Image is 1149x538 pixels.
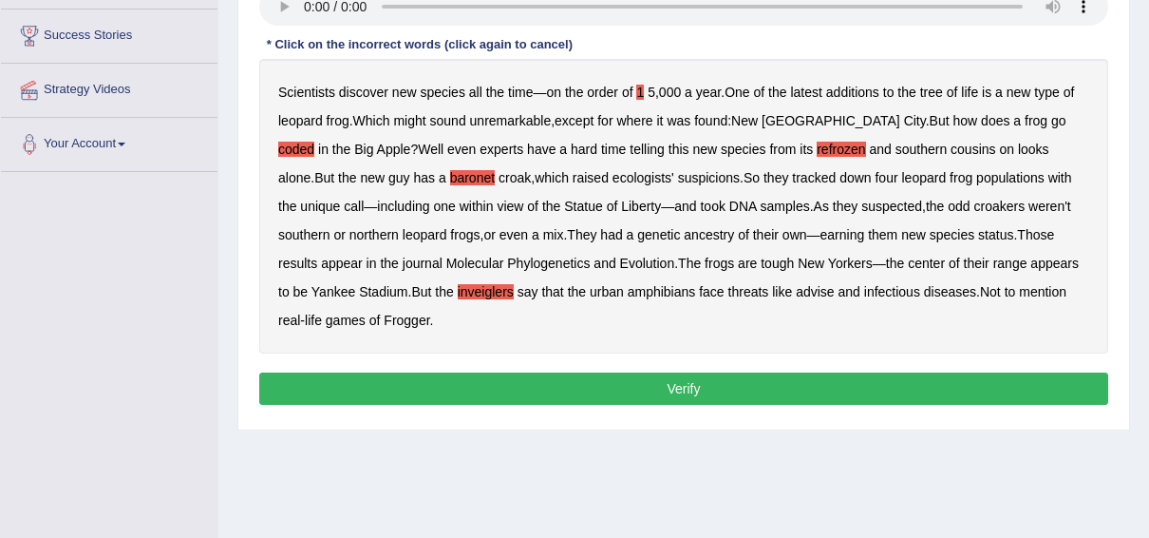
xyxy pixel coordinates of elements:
b: new [1007,85,1031,100]
b: of [607,199,618,214]
b: species [420,85,464,100]
b: looks [1018,142,1049,157]
b: ancestry [684,227,734,242]
b: amphibians [628,284,696,299]
b: of [947,85,958,100]
div: — , . . , : . ? . , . — — . , , . — . . — . . - . [259,59,1108,354]
b: the [338,170,356,185]
b: weren't [1028,199,1071,214]
b: Phylogenetics [507,256,590,271]
b: four [875,170,897,185]
b: a [627,227,634,242]
b: croakers [973,199,1025,214]
b: and [838,284,860,299]
b: had [600,227,622,242]
b: was [667,113,690,128]
b: tough [761,256,794,271]
b: alone [278,170,311,185]
b: the [542,199,560,214]
b: their [753,227,779,242]
b: appears [1030,256,1079,271]
b: like [772,284,792,299]
b: has [413,170,435,185]
b: this [669,142,689,157]
b: life [961,85,978,100]
b: a [559,142,567,157]
b: the [568,284,586,299]
b: own [782,227,807,242]
b: additions [826,85,879,100]
b: in [367,256,377,271]
b: earning [820,227,865,242]
b: them [868,227,897,242]
b: of [1064,85,1075,100]
b: unique [300,199,340,214]
a: Strategy Videos [1,64,217,111]
b: cousins [951,142,995,157]
b: even [447,142,476,157]
b: leopard [902,170,947,185]
b: new [360,170,385,185]
b: the [278,199,296,214]
b: and [593,256,615,271]
b: mix [543,227,564,242]
b: the [565,85,583,100]
b: in [318,142,329,157]
b: how [953,113,978,128]
b: New [731,113,758,128]
b: results [278,256,317,271]
b: refrozen [817,142,865,157]
b: including [377,199,429,214]
b: on [547,85,562,100]
b: a [532,227,539,242]
b: unremarkable [470,113,552,128]
b: for [597,113,612,128]
b: coded [278,142,314,157]
b: a [995,85,1003,100]
b: with [1048,170,1072,185]
b: advise [796,284,834,299]
b: of [738,227,749,242]
b: the [886,256,904,271]
b: But [314,170,334,185]
b: the [332,142,350,157]
b: time [601,142,626,157]
b: Those [1017,227,1054,242]
b: all [469,85,482,100]
b: leopard [278,113,323,128]
b: northern [349,227,399,242]
b: frogs [705,256,734,271]
b: Scientists [278,85,335,100]
b: to [1005,284,1016,299]
b: the [486,85,504,100]
b: sound [430,113,466,128]
b: Molecular [446,256,504,271]
b: its [800,142,813,157]
b: the [380,256,398,271]
b: be [293,284,309,299]
b: But [411,284,431,299]
b: Which [353,113,390,128]
b: call [344,199,364,214]
b: appear [321,256,363,271]
b: from [769,142,796,157]
b: Apple [377,142,411,157]
b: experts [480,142,523,157]
b: inveiglers [458,284,514,299]
b: southern [278,227,330,242]
b: journal [403,256,443,271]
b: type [1034,85,1059,100]
b: croak [499,170,531,185]
b: odd [948,199,970,214]
b: New [798,256,824,271]
b: the [435,284,453,299]
b: new [392,85,417,100]
b: or [483,227,495,242]
b: order [587,85,618,100]
b: Yankee [311,284,355,299]
b: even [499,227,528,242]
b: genetic [637,227,680,242]
b: of [622,85,633,100]
div: * Click on the incorrect words (click again to cancel) [259,35,580,53]
b: frog [327,113,349,128]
